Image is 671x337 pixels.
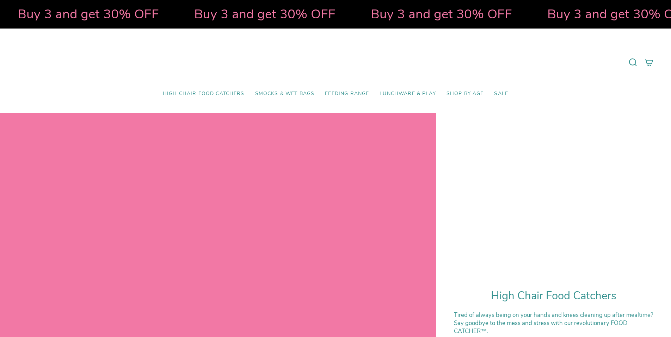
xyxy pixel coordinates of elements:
a: Mumma’s Little Helpers [275,39,396,86]
span: Shop by Age [447,91,484,97]
span: Lunchware & Play [380,91,436,97]
p: Tired of always being on your hands and knees cleaning up after mealtime? Say goodbye to the mess... [454,311,653,335]
strong: Buy 3 and get 30% OFF [370,5,511,23]
span: High Chair Food Catchers [163,91,245,97]
a: Lunchware & Play [374,86,441,102]
a: SALE [489,86,513,102]
span: Smocks & Wet Bags [255,91,315,97]
a: Smocks & Wet Bags [250,86,320,102]
span: SALE [494,91,508,97]
span: Feeding Range [325,91,369,97]
a: Shop by Age [441,86,489,102]
a: High Chair Food Catchers [158,86,250,102]
strong: Buy 3 and get 30% OFF [17,5,158,23]
a: Feeding Range [320,86,374,102]
strong: Buy 3 and get 30% OFF [193,5,334,23]
h1: High Chair Food Catchers [454,289,653,302]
